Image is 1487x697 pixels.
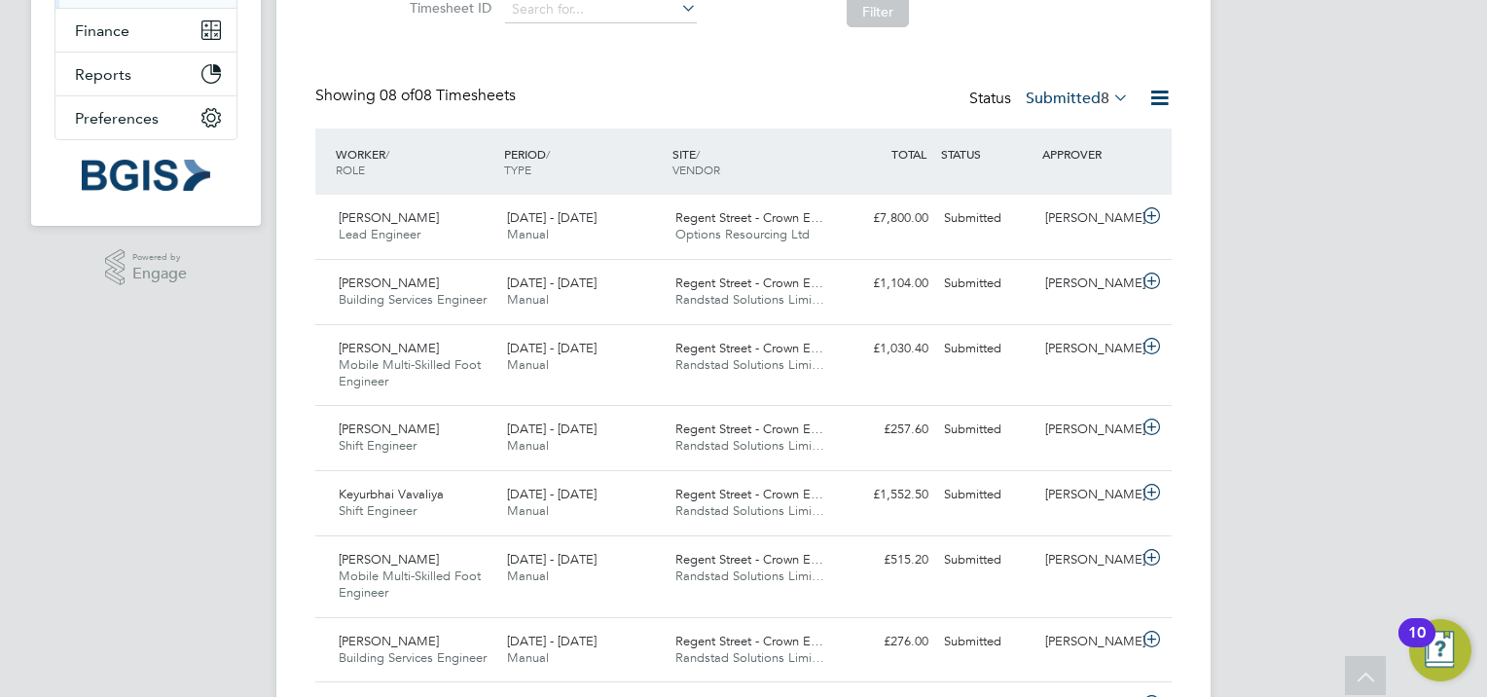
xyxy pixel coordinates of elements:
span: Regent Street - Crown E… [675,421,823,437]
span: Shift Engineer [339,437,417,454]
div: £1,030.40 [835,333,936,365]
div: [PERSON_NAME] [1037,333,1139,365]
div: Submitted [936,479,1037,511]
div: SITE [668,136,836,187]
button: Open Resource Center, 10 new notifications [1409,619,1471,681]
a: Go to home page [54,160,237,191]
span: Preferences [75,109,159,128]
div: [PERSON_NAME] [1037,626,1139,658]
div: STATUS [936,136,1037,171]
div: Submitted [936,544,1037,576]
span: Manual [507,649,549,666]
span: Manual [507,356,549,373]
div: £515.20 [835,544,936,576]
span: Randstad Solutions Limi… [675,649,824,666]
span: [DATE] - [DATE] [507,209,597,226]
span: [DATE] - [DATE] [507,551,597,568]
span: 08 Timesheets [380,86,516,105]
span: Lead Engineer [339,226,420,242]
div: [PERSON_NAME] [1037,479,1139,511]
div: [PERSON_NAME] [1037,544,1139,576]
span: [DATE] - [DATE] [507,421,597,437]
a: Powered byEngage [105,249,188,286]
div: 10 [1408,633,1426,658]
span: Regent Street - Crown E… [675,340,823,356]
div: Submitted [936,626,1037,658]
span: Randstad Solutions Limi… [675,291,824,308]
span: TOTAL [891,146,926,162]
span: Manual [507,226,549,242]
span: Keyurbhai Vavaliya [339,486,444,502]
span: TYPE [504,162,531,177]
span: / [696,146,700,162]
span: [PERSON_NAME] [339,633,439,649]
span: [DATE] - [DATE] [507,340,597,356]
span: Shift Engineer [339,502,417,519]
span: Building Services Engineer [339,649,487,666]
span: Powered by [132,249,187,266]
span: Regent Street - Crown E… [675,486,823,502]
span: [PERSON_NAME] [339,340,439,356]
label: Submitted [1026,89,1129,108]
div: £7,800.00 [835,202,936,235]
span: [PERSON_NAME] [339,275,439,291]
div: £1,104.00 [835,268,936,300]
span: VENDOR [672,162,720,177]
span: Manual [507,568,549,584]
span: Reports [75,65,131,84]
div: [PERSON_NAME] [1037,268,1139,300]
span: [PERSON_NAME] [339,421,439,437]
span: Manual [507,437,549,454]
span: Mobile Multi-Skilled Foot Engineer [339,568,481,601]
span: Manual [507,291,549,308]
span: ROLE [336,162,365,177]
span: / [546,146,550,162]
div: WORKER [331,136,499,187]
div: PERIOD [499,136,668,187]
span: [DATE] - [DATE] [507,275,597,291]
span: / [385,146,389,162]
span: 08 of [380,86,415,105]
span: Finance [75,21,129,40]
div: Showing [315,86,520,106]
span: 8 [1101,89,1109,108]
span: Mobile Multi-Skilled Foot Engineer [339,356,481,389]
span: [DATE] - [DATE] [507,486,597,502]
span: Regent Street - Crown E… [675,209,823,226]
span: Regent Street - Crown E… [675,275,823,291]
span: Randstad Solutions Limi… [675,502,824,519]
div: £276.00 [835,626,936,658]
div: [PERSON_NAME] [1037,414,1139,446]
div: Status [969,86,1133,113]
div: £257.60 [835,414,936,446]
div: Submitted [936,414,1037,446]
button: Reports [55,53,236,95]
span: Regent Street - Crown E… [675,551,823,568]
span: Manual [507,502,549,519]
div: Submitted [936,202,1037,235]
div: [PERSON_NAME] [1037,202,1139,235]
span: [DATE] - [DATE] [507,633,597,649]
button: Finance [55,9,236,52]
span: Randstad Solutions Limi… [675,437,824,454]
div: Submitted [936,333,1037,365]
img: bgis-logo-retina.png [82,160,210,191]
span: [PERSON_NAME] [339,551,439,568]
span: Options Resourcing Ltd [675,226,810,242]
div: £1,552.50 [835,479,936,511]
span: Building Services Engineer [339,291,487,308]
div: Submitted [936,268,1037,300]
span: Engage [132,266,187,282]
span: Regent Street - Crown E… [675,633,823,649]
div: APPROVER [1037,136,1139,171]
span: Randstad Solutions Limi… [675,568,824,584]
span: [PERSON_NAME] [339,209,439,226]
span: Randstad Solutions Limi… [675,356,824,373]
button: Preferences [55,96,236,139]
